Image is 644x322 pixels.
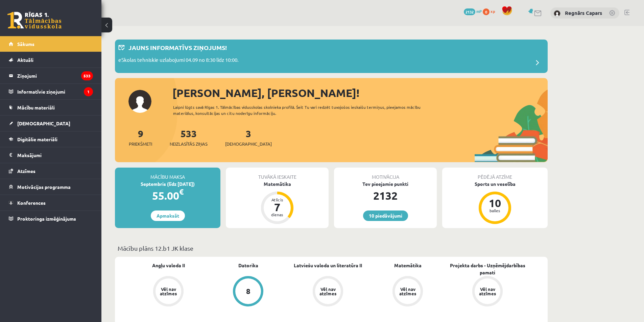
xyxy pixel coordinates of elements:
[267,213,287,217] div: dienas
[394,262,422,269] a: Matemātika
[9,195,93,210] a: Konferences
[226,180,329,188] div: Matemātika
[9,84,93,99] a: Informatīvie ziņojumi1
[17,57,33,63] span: Aktuāli
[173,104,433,116] div: Laipni lūgts savā Rīgas 1. Tālmācības vidusskolas skolnieka profilā. Šeit Tu vari redzēt tuvojošo...
[7,12,62,29] a: Rīgas 1. Tālmācības vidusskola
[363,210,408,221] a: 10 piedāvājumi
[208,276,288,308] a: 8
[118,43,544,70] a: Jauns informatīvs ziņojums! eSkolas tehniskie uzlabojumi 04.09 no 8:30 līdz 10:00.
[118,244,545,253] p: Mācību plāns 12.b1 JK klase
[9,163,93,179] a: Atzīmes
[267,198,287,202] div: Atlicis
[17,68,93,83] legend: Ziņojumi
[170,127,208,147] a: 533Neizlasītās ziņas
[368,276,448,308] a: Vēl nav atzīmes
[491,8,495,14] span: xp
[442,180,548,188] div: Sports un veselība
[464,8,482,14] a: 2132 mP
[565,9,602,16] a: Regnārs Capars
[9,116,93,131] a: [DEMOGRAPHIC_DATA]
[334,188,437,204] div: 2132
[226,180,329,225] a: Matemātika Atlicis 7 dienas
[9,36,93,52] a: Sākums
[17,41,34,47] span: Sākums
[226,168,329,180] div: Tuvākā ieskaite
[17,84,93,99] legend: Informatīvie ziņojumi
[129,127,152,147] a: 9Priekšmeti
[9,100,93,115] a: Mācību materiāli
[294,262,362,269] a: Latviešu valoda un literatūra II
[170,141,208,147] span: Neizlasītās ziņas
[442,180,548,225] a: Sports un veselība 10 balles
[115,168,220,180] div: Mācību maksa
[483,8,490,15] span: 0
[267,202,287,213] div: 7
[84,87,93,96] i: 1
[225,127,272,147] a: 3[DEMOGRAPHIC_DATA]
[118,56,239,66] p: eSkolas tehniskie uzlabojumi 04.09 no 8:30 līdz 10:00.
[9,179,93,195] a: Motivācijas programma
[483,8,498,14] a: 0 xp
[464,8,475,15] span: 2132
[17,120,70,126] span: [DEMOGRAPHIC_DATA]
[246,288,251,295] div: 8
[151,210,185,221] a: Apmaksāt
[476,8,482,14] span: mP
[17,200,46,206] span: Konferences
[159,287,178,296] div: Vēl nav atzīmes
[17,168,35,174] span: Atzīmes
[81,71,93,80] i: 533
[9,68,93,83] a: Ziņojumi533
[9,147,93,163] a: Maksājumi
[9,52,93,68] a: Aktuāli
[478,287,497,296] div: Vēl nav atzīmes
[115,188,220,204] div: 55.00
[9,211,93,226] a: Proktoringa izmēģinājums
[318,287,337,296] div: Vēl nav atzīmes
[554,10,560,17] img: Regnārs Capars
[17,147,93,163] legend: Maksājumi
[288,276,368,308] a: Vēl nav atzīmes
[128,43,227,52] p: Jauns informatīvs ziņojums!
[17,136,57,142] span: Digitālie materiāli
[115,180,220,188] div: Septembris (līdz [DATE])
[448,262,527,276] a: Projekta darbs - Uzņēmējdarbības pamati
[9,131,93,147] a: Digitālie materiāli
[17,184,71,190] span: Motivācijas programma
[129,141,152,147] span: Priekšmeti
[225,141,272,147] span: [DEMOGRAPHIC_DATA]
[172,85,548,101] div: [PERSON_NAME], [PERSON_NAME]!
[17,104,55,110] span: Mācību materiāli
[442,168,548,180] div: Pēdējā atzīme
[334,180,437,188] div: Tev pieejamie punkti
[448,276,527,308] a: Vēl nav atzīmes
[485,208,505,213] div: balles
[398,287,417,296] div: Vēl nav atzīmes
[152,262,185,269] a: Angļu valoda II
[238,262,258,269] a: Datorika
[485,198,505,208] div: 10
[17,216,76,222] span: Proktoringa izmēģinājums
[179,187,184,197] span: €
[128,276,208,308] a: Vēl nav atzīmes
[334,168,437,180] div: Motivācija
